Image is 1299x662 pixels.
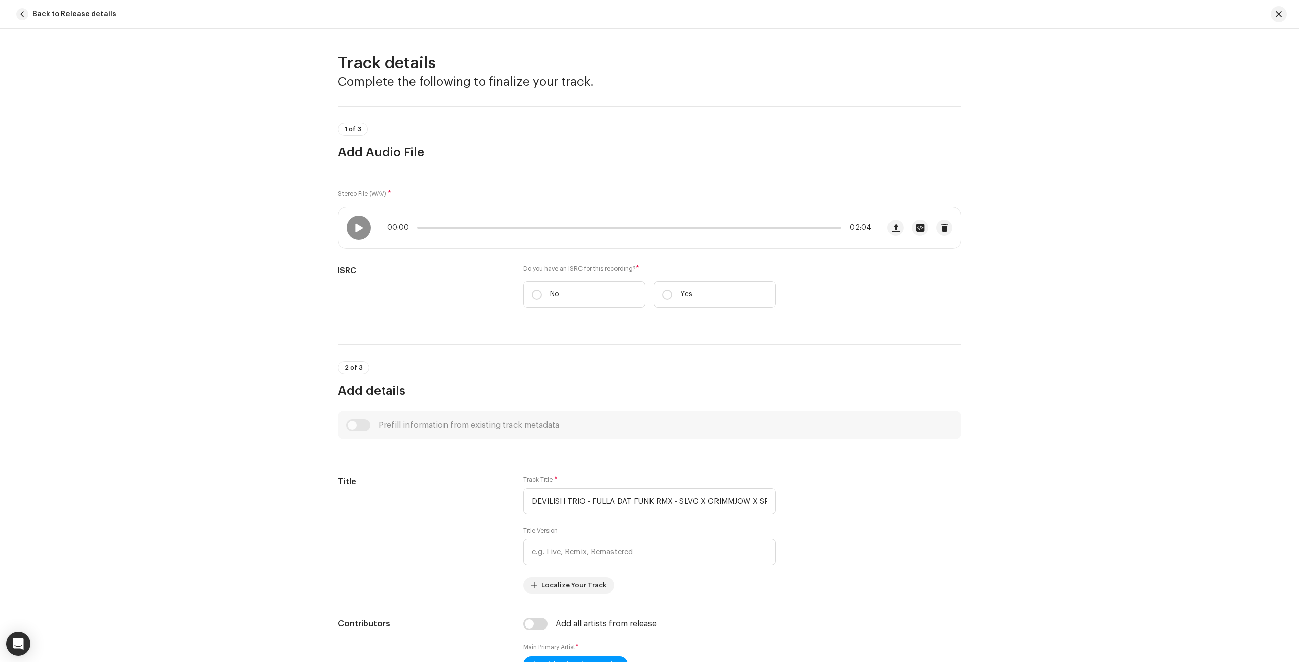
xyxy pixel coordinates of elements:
[523,577,614,594] button: Localize Your Track
[541,575,606,596] span: Localize Your Track
[338,476,507,488] h5: Title
[523,539,776,565] input: e.g. Live, Remix, Remastered
[556,620,657,628] div: Add all artists from release
[523,644,575,650] small: Main Primary Artist
[523,527,558,535] label: Title Version
[338,74,961,90] h3: Complete the following to finalize your track.
[845,224,871,232] span: 02:04
[680,289,692,300] p: Yes
[523,476,558,484] label: Track Title
[338,265,507,277] h5: ISRC
[345,365,363,371] span: 2 of 3
[338,618,507,630] h5: Contributors
[338,382,961,399] h3: Add details
[387,224,413,232] span: 00:00
[338,191,386,197] small: Stereo File (WAV)
[550,289,559,300] p: No
[338,144,961,160] h3: Add Audio File
[345,126,361,132] span: 1 of 3
[6,632,30,656] div: Open Intercom Messenger
[338,53,961,74] h2: Track details
[523,488,776,514] input: Enter the name of the track
[523,265,776,273] label: Do you have an ISRC for this recording?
